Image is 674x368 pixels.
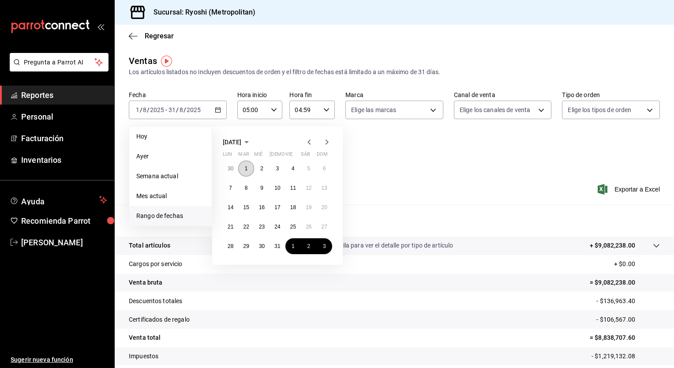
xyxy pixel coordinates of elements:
button: 22 de julio de 2025 [238,219,254,235]
button: 6 de julio de 2025 [317,161,332,176]
label: Hora fin [289,92,335,98]
button: 23 de julio de 2025 [254,219,270,235]
p: Resumen [129,215,660,226]
h3: Sucursal: Ryoshi (Metropolitan) [146,7,255,18]
span: Mes actual [136,192,205,201]
button: 25 de julio de 2025 [285,219,301,235]
p: Certificados de regalo [129,315,190,324]
abbr: 10 de julio de 2025 [274,185,280,191]
p: - $106,567.00 [596,315,660,324]
span: Facturación [21,132,107,144]
button: 30 de julio de 2025 [254,238,270,254]
span: Ayuda [21,195,96,205]
button: 12 de julio de 2025 [301,180,316,196]
span: Rango de fechas [136,211,205,221]
span: / [183,106,186,113]
abbr: 1 de agosto de 2025 [292,243,295,249]
span: - [165,106,167,113]
span: Inventarios [21,154,107,166]
button: 11 de julio de 2025 [285,180,301,196]
button: [DATE] [223,137,252,147]
p: + $9,082,238.00 [590,241,635,250]
button: 5 de julio de 2025 [301,161,316,176]
span: Ayer [136,152,205,161]
button: 1 de agosto de 2025 [285,238,301,254]
abbr: 25 de julio de 2025 [290,224,296,230]
abbr: 15 de julio de 2025 [243,204,249,210]
abbr: 5 de julio de 2025 [307,165,310,172]
button: 1 de julio de 2025 [238,161,254,176]
button: Pregunta a Parrot AI [10,53,109,71]
p: Total artículos [129,241,170,250]
span: Personal [21,111,107,123]
p: Descuentos totales [129,297,182,306]
img: Tooltip marker [161,56,172,67]
a: Pregunta a Parrot AI [6,64,109,73]
button: 31 de julio de 2025 [270,238,285,254]
span: / [176,106,179,113]
abbr: 21 de julio de 2025 [228,224,233,230]
input: -- [135,106,140,113]
button: 27 de julio de 2025 [317,219,332,235]
span: Regresar [145,32,174,40]
p: - $136,963.40 [596,297,660,306]
button: 16 de julio de 2025 [254,199,270,215]
input: ---- [150,106,165,113]
abbr: 26 de julio de 2025 [306,224,311,230]
button: 28 de julio de 2025 [223,238,238,254]
abbr: 11 de julio de 2025 [290,185,296,191]
span: Sugerir nueva función [11,355,107,364]
abbr: 14 de julio de 2025 [228,204,233,210]
abbr: 24 de julio de 2025 [274,224,280,230]
abbr: martes [238,151,249,161]
span: Elige las marcas [351,105,396,114]
abbr: 16 de julio de 2025 [259,204,265,210]
abbr: 3 de agosto de 2025 [323,243,326,249]
p: + $0.00 [614,259,660,269]
p: Venta bruta [129,278,162,287]
button: 8 de julio de 2025 [238,180,254,196]
button: 14 de julio de 2025 [223,199,238,215]
label: Hora inicio [237,92,283,98]
abbr: 23 de julio de 2025 [259,224,265,230]
label: Tipo de orden [562,92,660,98]
span: / [147,106,150,113]
abbr: 13 de julio de 2025 [322,185,327,191]
p: - $1,219,132.08 [592,352,660,361]
button: 4 de julio de 2025 [285,161,301,176]
abbr: 17 de julio de 2025 [274,204,280,210]
input: ---- [186,106,201,113]
button: 26 de julio de 2025 [301,219,316,235]
button: Regresar [129,32,174,40]
abbr: 30 de julio de 2025 [259,243,265,249]
abbr: sábado [301,151,310,161]
p: Impuestos [129,352,158,361]
label: Fecha [129,92,227,98]
button: 17 de julio de 2025 [270,199,285,215]
abbr: 29 de julio de 2025 [243,243,249,249]
button: 24 de julio de 2025 [270,219,285,235]
button: 15 de julio de 2025 [238,199,254,215]
span: [PERSON_NAME] [21,237,107,248]
button: 10 de julio de 2025 [270,180,285,196]
button: 13 de julio de 2025 [317,180,332,196]
p: Cargos por servicio [129,259,183,269]
button: 7 de julio de 2025 [223,180,238,196]
button: 9 de julio de 2025 [254,180,270,196]
abbr: 31 de julio de 2025 [274,243,280,249]
abbr: 4 de julio de 2025 [292,165,295,172]
button: Exportar a Excel [599,184,660,195]
button: 2 de julio de 2025 [254,161,270,176]
button: 20 de julio de 2025 [317,199,332,215]
button: 30 de junio de 2025 [223,161,238,176]
p: Da clic en la fila para ver el detalle por tipo de artículo [307,241,453,250]
div: Ventas [129,54,157,68]
abbr: 2 de agosto de 2025 [307,243,310,249]
span: Hoy [136,132,205,141]
abbr: 9 de julio de 2025 [260,185,263,191]
button: 3 de agosto de 2025 [317,238,332,254]
button: 3 de julio de 2025 [270,161,285,176]
button: 2 de agosto de 2025 [301,238,316,254]
abbr: 30 de junio de 2025 [228,165,233,172]
button: 21 de julio de 2025 [223,219,238,235]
